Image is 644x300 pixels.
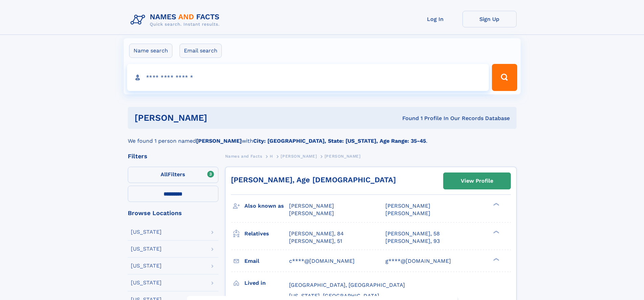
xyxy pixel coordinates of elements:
[289,210,334,216] span: [PERSON_NAME]
[281,154,317,159] span: [PERSON_NAME]
[225,152,262,160] a: Names and Facts
[129,44,172,58] label: Name search
[461,173,493,189] div: View Profile
[131,246,162,252] div: [US_STATE]
[281,152,317,160] a: [PERSON_NAME]
[180,44,222,58] label: Email search
[131,229,162,235] div: [US_STATE]
[289,293,379,299] span: [US_STATE], [GEOGRAPHIC_DATA]
[244,200,289,212] h3: Also known as
[244,255,289,267] h3: Email
[135,114,305,122] h1: [PERSON_NAME]
[161,171,168,178] span: All
[196,138,242,144] b: [PERSON_NAME]
[128,210,218,216] div: Browse Locations
[253,138,426,144] b: City: [GEOGRAPHIC_DATA], State: [US_STATE], Age Range: 35-45
[385,210,430,216] span: [PERSON_NAME]
[492,230,500,234] div: ❯
[492,202,500,207] div: ❯
[270,152,273,160] a: H
[289,230,344,237] a: [PERSON_NAME], 84
[289,237,342,245] a: [PERSON_NAME], 51
[289,282,405,288] span: [GEOGRAPHIC_DATA], [GEOGRAPHIC_DATA]
[385,237,440,245] a: [PERSON_NAME], 93
[385,230,440,237] a: [PERSON_NAME], 58
[305,115,510,122] div: Found 1 Profile In Our Records Database
[408,11,462,27] a: Log In
[385,203,430,209] span: [PERSON_NAME]
[492,64,517,91] button: Search Button
[244,228,289,239] h3: Relatives
[492,257,500,261] div: ❯
[270,154,273,159] span: H
[131,280,162,285] div: [US_STATE]
[128,153,218,159] div: Filters
[444,173,510,189] a: View Profile
[131,263,162,269] div: [US_STATE]
[231,176,396,184] a: [PERSON_NAME], Age [DEMOGRAPHIC_DATA]
[244,277,289,289] h3: Lived in
[289,203,334,209] span: [PERSON_NAME]
[325,154,361,159] span: [PERSON_NAME]
[462,11,517,27] a: Sign Up
[128,11,225,29] img: Logo Names and Facts
[127,64,489,91] input: search input
[128,129,517,145] div: We found 1 person named with .
[128,167,218,183] label: Filters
